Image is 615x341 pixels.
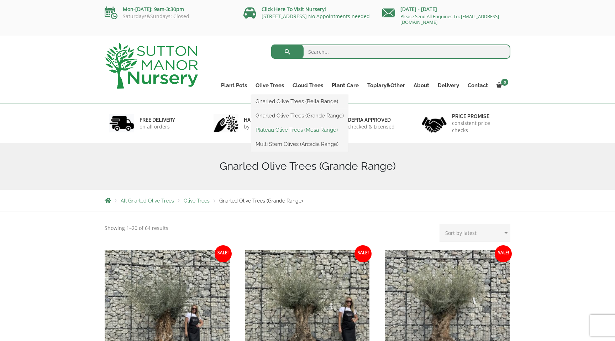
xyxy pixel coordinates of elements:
[251,139,348,149] a: Multi Stem Olives (Arcadia Range)
[440,224,510,242] select: Shop order
[121,198,174,204] a: All Gnarled Olive Trees
[140,117,175,123] h6: FREE DELIVERY
[244,117,283,123] h6: hand picked
[105,5,233,14] p: Mon-[DATE]: 9am-3:30pm
[215,245,232,262] span: Sale!
[105,198,510,203] nav: Breadcrumbs
[271,44,511,59] input: Search...
[463,80,492,90] a: Contact
[244,123,283,130] p: by professionals
[409,80,433,90] a: About
[452,113,506,120] h6: Price promise
[400,13,499,25] a: Please Send All Enquiries To: [EMAIL_ADDRESS][DOMAIN_NAME]
[109,114,134,132] img: 1.jpg
[452,120,506,134] p: consistent price checks
[354,245,372,262] span: Sale!
[219,198,303,204] span: Gnarled Olive Trees (Grande Range)
[382,5,510,14] p: [DATE] - [DATE]
[214,114,238,132] img: 2.jpg
[105,224,168,232] p: Showing 1–20 of 64 results
[501,79,508,86] span: 0
[184,198,210,204] a: Olive Trees
[251,96,348,107] a: Gnarled Olive Trees (Bella Range)
[262,13,370,20] a: [STREET_ADDRESS] No Appointments needed
[105,43,198,89] img: logo
[105,160,510,173] h1: Gnarled Olive Trees (Grande Range)
[105,14,233,19] p: Saturdays&Sundays: Closed
[288,80,327,90] a: Cloud Trees
[251,110,348,121] a: Gnarled Olive Trees (Grande Range)
[251,80,288,90] a: Olive Trees
[140,123,175,130] p: on all orders
[348,117,395,123] h6: Defra approved
[348,123,395,130] p: checked & Licensed
[495,245,512,262] span: Sale!
[363,80,409,90] a: Topiary&Other
[422,112,447,134] img: 4.jpg
[327,80,363,90] a: Plant Care
[217,80,251,90] a: Plant Pots
[492,80,510,90] a: 0
[262,6,326,12] a: Click Here To Visit Nursery!
[433,80,463,90] a: Delivery
[251,125,348,135] a: Plateau Olive Trees (Mesa Range)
